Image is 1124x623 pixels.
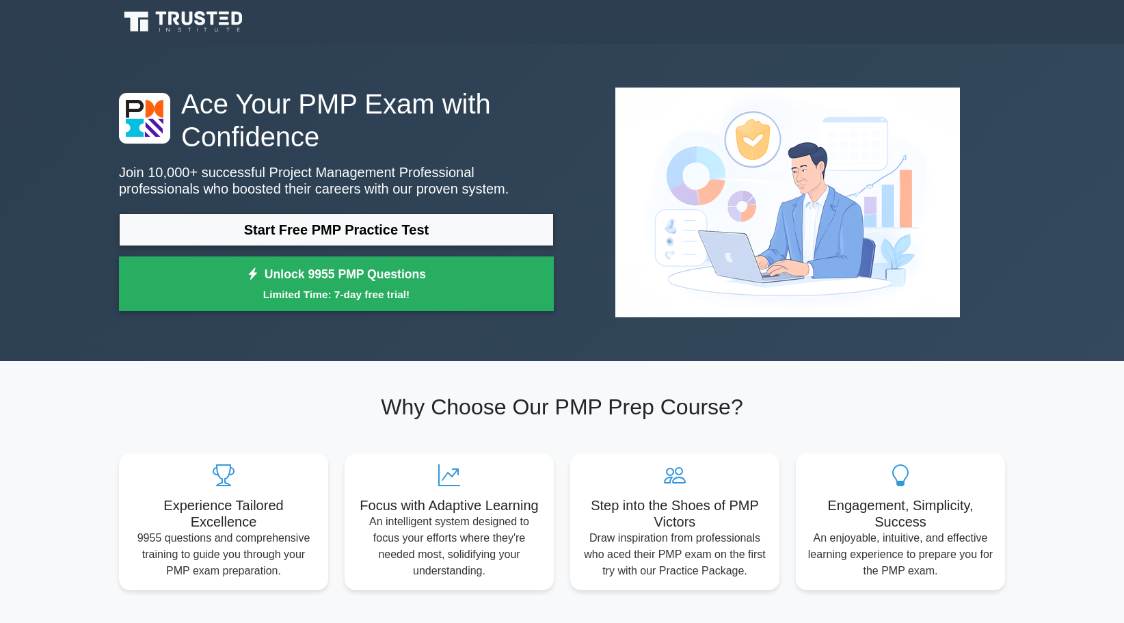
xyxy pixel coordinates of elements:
img: Project Management Professional Preview [604,77,971,328]
a: Unlock 9955 PMP QuestionsLimited Time: 7-day free trial! [119,256,554,311]
p: Join 10,000+ successful Project Management Professional professionals who boosted their careers w... [119,164,554,197]
p: Draw inspiration from professionals who aced their PMP exam on the first try with our Practice Pa... [581,530,768,579]
h5: Step into the Shoes of PMP Victors [581,497,768,530]
p: An enjoyable, intuitive, and effective learning experience to prepare you for the PMP exam. [807,530,994,579]
h5: Experience Tailored Excellence [130,497,317,530]
p: 9955 questions and comprehensive training to guide you through your PMP exam preparation. [130,530,317,579]
h2: Why Choose Our PMP Prep Course? [119,394,1005,420]
h5: Engagement, Simplicity, Success [807,497,994,530]
small: Limited Time: 7-day free trial! [136,287,537,302]
h1: Ace Your PMP Exam with Confidence [119,88,554,153]
p: An intelligent system designed to focus your efforts where they're needed most, solidifying your ... [356,514,543,579]
h5: Focus with Adaptive Learning [356,497,543,514]
a: Start Free PMP Practice Test [119,213,554,246]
